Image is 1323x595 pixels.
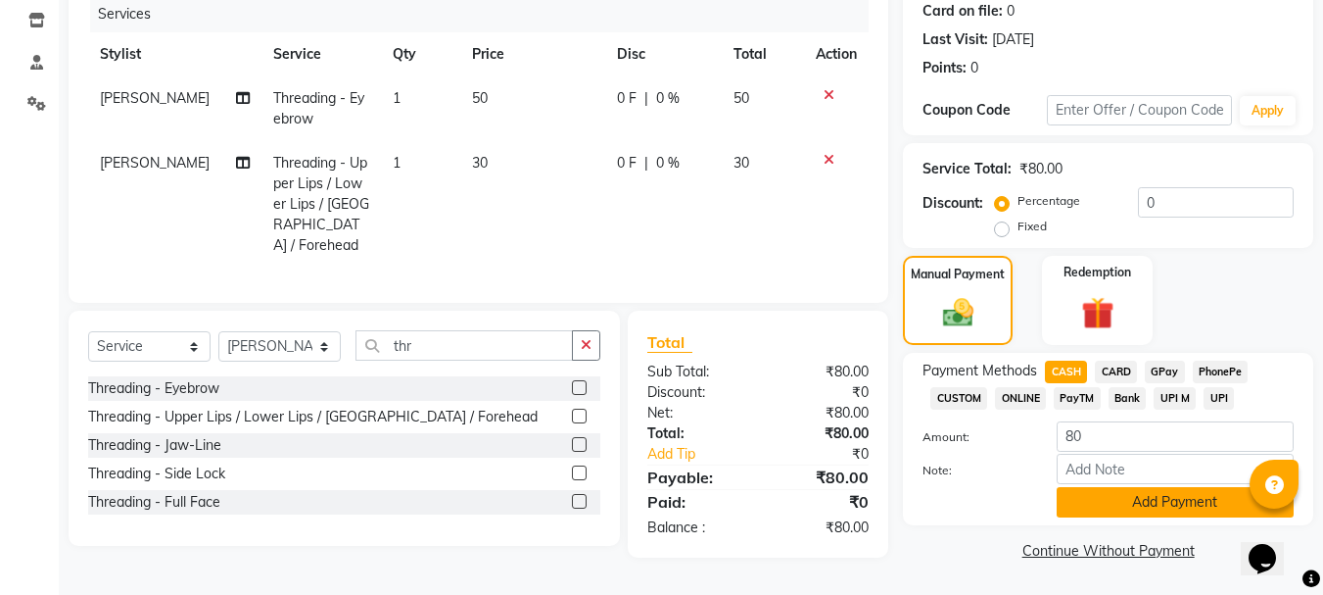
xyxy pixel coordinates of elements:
div: ₹80.00 [758,403,883,423]
input: Amount [1057,421,1294,452]
div: ₹0 [758,490,883,514]
span: | [644,88,648,109]
span: 0 F [617,153,637,174]
div: Payable: [633,466,758,489]
span: PhonePe [1193,361,1249,383]
span: 0 F [617,88,637,109]
label: Fixed [1017,218,1047,235]
div: Service Total: [922,159,1012,179]
span: 30 [733,154,749,172]
iframe: chat widget [1241,517,1303,575]
label: Note: [908,462,1041,479]
div: Balance : [633,518,758,538]
img: _cash.svg [933,295,983,330]
div: Net: [633,403,758,423]
div: Threading - Full Face [88,492,220,513]
a: Continue Without Payment [907,541,1309,562]
span: CUSTOM [930,387,987,410]
div: [DATE] [992,29,1034,50]
span: [PERSON_NAME] [100,89,210,107]
span: 50 [472,89,488,107]
button: Add Payment [1057,487,1294,518]
span: 1 [393,154,401,172]
span: UPI M [1154,387,1196,410]
th: Price [460,32,605,76]
span: CASH [1045,361,1087,383]
div: Points: [922,58,967,78]
div: ₹80.00 [758,423,883,444]
span: | [644,153,648,174]
div: ₹80.00 [758,466,883,489]
input: Add Note [1057,454,1294,484]
input: Enter Offer / Coupon Code [1047,95,1232,125]
span: 1 [393,89,401,107]
span: ONLINE [995,387,1046,410]
label: Redemption [1063,264,1131,281]
label: Amount: [908,428,1041,446]
th: Total [722,32,805,76]
th: Service [261,32,381,76]
div: Card on file: [922,1,1003,22]
th: Stylist [88,32,261,76]
div: Sub Total: [633,362,758,382]
span: 0 % [656,88,680,109]
div: ₹0 [780,444,884,465]
span: UPI [1204,387,1234,410]
div: ₹0 [758,382,883,403]
span: CARD [1095,361,1137,383]
span: Threading - Eyebrow [273,89,364,127]
label: Percentage [1017,192,1080,210]
span: PayTM [1054,387,1101,410]
span: Total [647,332,692,353]
input: Search or Scan [355,330,573,361]
div: ₹80.00 [758,518,883,538]
span: [PERSON_NAME] [100,154,210,172]
div: Total: [633,423,758,444]
div: Coupon Code [922,100,1046,121]
div: Threading - Jaw-Line [88,435,221,456]
div: Threading - Eyebrow [88,378,219,399]
img: _gift.svg [1071,293,1124,333]
span: Threading - Upper Lips / Lower Lips / [GEOGRAPHIC_DATA] / Forehead [273,154,369,254]
div: Threading - Upper Lips / Lower Lips / [GEOGRAPHIC_DATA] / Forehead [88,407,538,427]
label: Manual Payment [911,266,1005,283]
div: Threading - Side Lock [88,464,225,484]
th: Action [804,32,869,76]
div: Discount: [633,382,758,403]
div: Discount: [922,193,983,214]
button: Apply [1240,96,1296,125]
span: Payment Methods [922,361,1037,381]
div: Last Visit: [922,29,988,50]
div: ₹80.00 [1019,159,1063,179]
div: 0 [970,58,978,78]
span: GPay [1145,361,1185,383]
div: ₹80.00 [758,362,883,382]
th: Qty [381,32,460,76]
div: Paid: [633,490,758,514]
span: 0 % [656,153,680,174]
a: Add Tip [633,444,779,465]
span: 50 [733,89,749,107]
div: 0 [1007,1,1015,22]
span: 30 [472,154,488,172]
span: Bank [1109,387,1147,410]
th: Disc [605,32,722,76]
